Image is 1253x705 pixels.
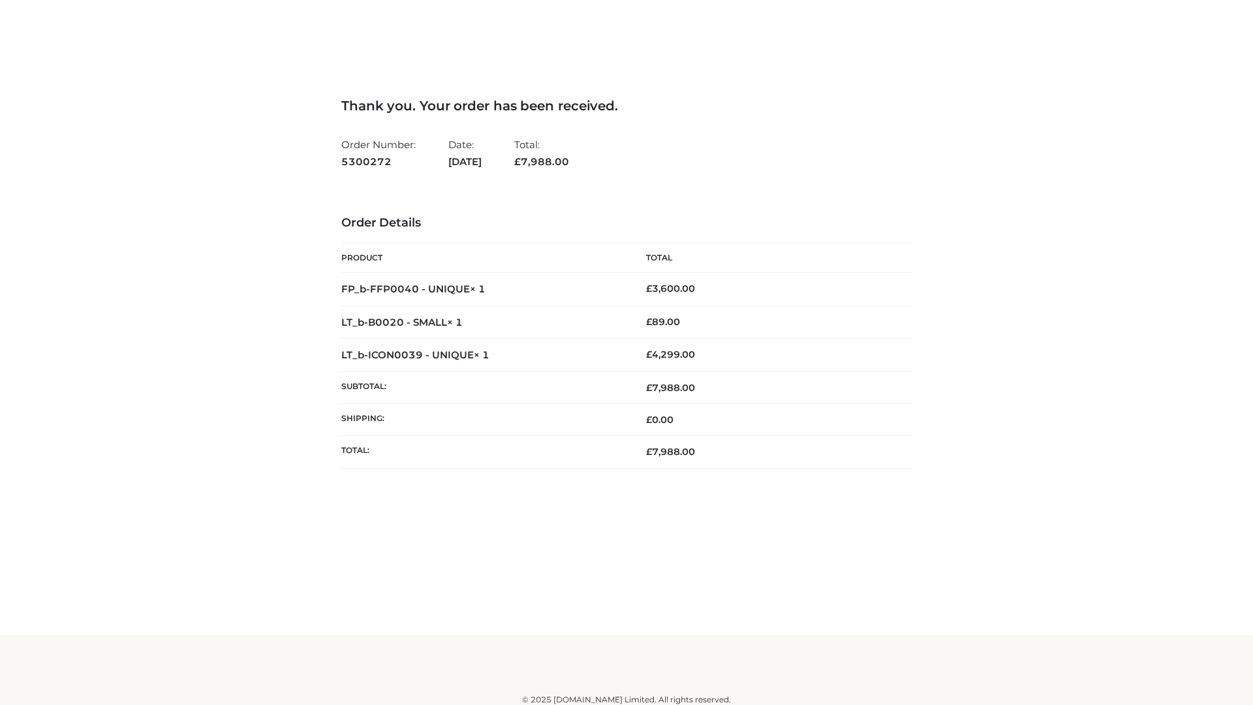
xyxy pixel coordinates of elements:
[341,349,489,361] strong: LT_b-ICON0039 - UNIQUE
[448,153,482,170] strong: [DATE]
[626,243,912,273] th: Total
[341,371,626,403] th: Subtotal:
[341,316,463,328] strong: LT_b-B0020 - SMALL
[341,133,416,173] li: Order Number:
[447,316,463,328] strong: × 1
[341,153,416,170] strong: 5300272
[474,349,489,361] strong: × 1
[341,283,486,295] strong: FP_b-FFP0040 - UNIQUE
[646,283,652,294] span: £
[448,133,482,173] li: Date:
[646,316,680,328] bdi: 89.00
[514,155,521,168] span: £
[341,436,626,468] th: Total:
[646,349,652,360] span: £
[646,446,652,458] span: £
[341,98,912,114] h3: Thank you. Your order has been received.
[341,243,626,273] th: Product
[646,283,695,294] bdi: 3,600.00
[514,133,569,173] li: Total:
[341,216,912,230] h3: Order Details
[646,316,652,328] span: £
[646,414,652,426] span: £
[341,404,626,436] th: Shipping:
[646,382,652,394] span: £
[470,283,486,295] strong: × 1
[646,414,673,426] bdi: 0.00
[646,382,695,394] span: 7,988.00
[646,446,695,458] span: 7,988.00
[514,155,569,168] span: 7,988.00
[646,349,695,360] bdi: 4,299.00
